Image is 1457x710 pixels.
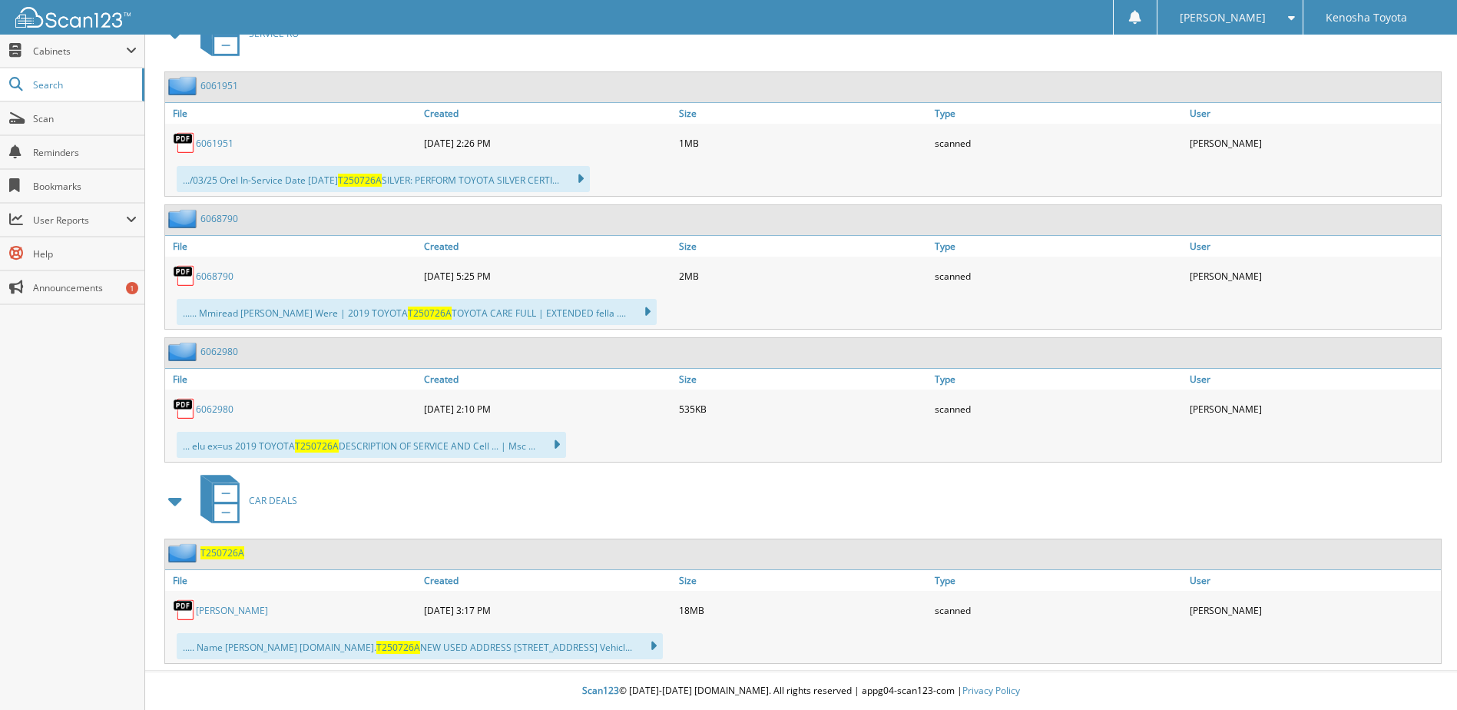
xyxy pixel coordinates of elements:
[126,282,138,294] div: 1
[1180,13,1266,22] span: [PERSON_NAME]
[931,595,1186,625] div: scanned
[196,270,233,283] a: 6068790
[177,166,590,192] div: .../03/25 Orel In-Service Date [DATE] SILVER: PERFORM TOYOTA SILVER CERTI...
[200,212,238,225] a: 6068790
[196,137,233,150] a: 6061951
[168,543,200,562] img: folder2.png
[177,633,663,659] div: ..... Name [PERSON_NAME] [DOMAIN_NAME]. NEW USED ADDRESS [STREET_ADDRESS] Vehicl...
[33,214,126,227] span: User Reports
[173,264,196,287] img: PDF.png
[168,209,200,228] img: folder2.png
[249,494,297,507] span: CAR DEALS
[177,299,657,325] div: ...... Mmiread [PERSON_NAME] Were | 2019 TOYOTA TOYOTA CARE FULL | EXTENDED fella ....
[675,128,930,158] div: 1MB
[582,684,619,697] span: Scan123
[420,128,675,158] div: [DATE] 2:26 PM
[173,131,196,154] img: PDF.png
[33,281,137,294] span: Announcements
[931,103,1186,124] a: Type
[33,247,137,260] span: Help
[1186,103,1441,124] a: User
[200,345,238,358] a: 6062980
[168,342,200,361] img: folder2.png
[173,599,196,622] img: PDF.png
[675,570,930,591] a: Size
[1186,260,1441,291] div: [PERSON_NAME]
[408,307,452,320] span: T250726A
[420,236,675,257] a: Created
[931,260,1186,291] div: scanned
[200,79,238,92] a: 6061951
[33,78,134,91] span: Search
[931,393,1186,424] div: scanned
[931,236,1186,257] a: Type
[1186,595,1441,625] div: [PERSON_NAME]
[295,440,339,453] span: T250726A
[931,128,1186,158] div: scanned
[675,236,930,257] a: Size
[33,146,137,159] span: Reminders
[1326,13,1407,22] span: Kenosha Toyota
[675,595,930,625] div: 18MB
[931,369,1186,390] a: Type
[191,470,297,531] a: CAR DEALS
[33,45,126,58] span: Cabinets
[200,546,244,559] a: T250726A
[675,260,930,291] div: 2MB
[420,570,675,591] a: Created
[1186,393,1441,424] div: [PERSON_NAME]
[165,103,420,124] a: File
[168,76,200,95] img: folder2.png
[177,432,566,458] div: ... elu ex=us 2019 TOYOTA DESCRIPTION OF SERVICE AND Cell ... | Msc ...
[33,112,137,125] span: Scan
[196,403,233,416] a: 6062980
[420,260,675,291] div: [DATE] 5:25 PM
[962,684,1020,697] a: Privacy Policy
[675,393,930,424] div: 535KB
[1186,570,1441,591] a: User
[165,236,420,257] a: File
[145,672,1457,710] div: © [DATE]-[DATE] [DOMAIN_NAME]. All rights reserved | appg04-scan123-com |
[1186,236,1441,257] a: User
[338,174,382,187] span: T250726A
[931,570,1186,591] a: Type
[420,595,675,625] div: [DATE] 3:17 PM
[420,393,675,424] div: [DATE] 2:10 PM
[33,180,137,193] span: Bookmarks
[675,103,930,124] a: Size
[1186,369,1441,390] a: User
[15,7,131,28] img: scan123-logo-white.svg
[420,369,675,390] a: Created
[196,604,268,617] a: [PERSON_NAME]
[165,369,420,390] a: File
[675,369,930,390] a: Size
[420,103,675,124] a: Created
[165,570,420,591] a: File
[173,397,196,420] img: PDF.png
[1186,128,1441,158] div: [PERSON_NAME]
[376,641,420,654] span: T250726A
